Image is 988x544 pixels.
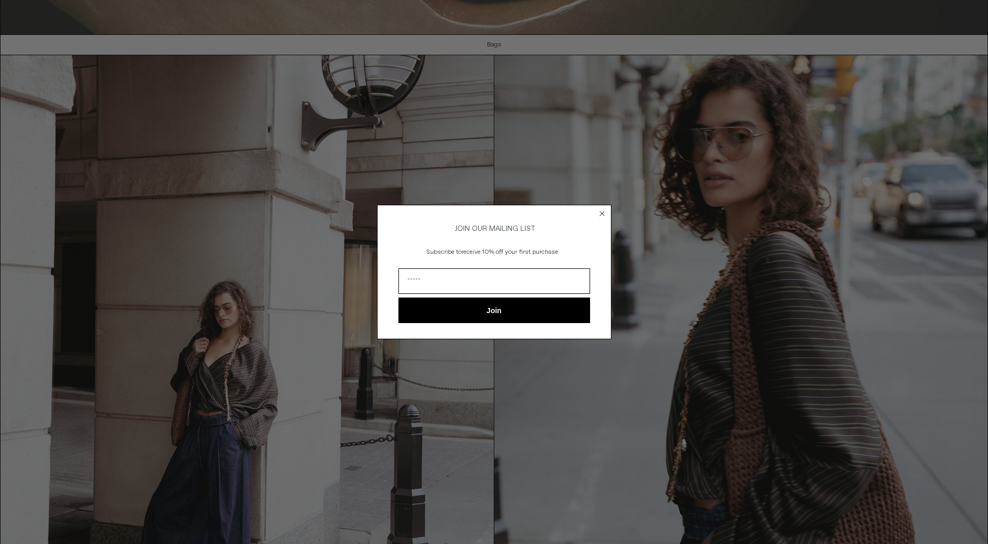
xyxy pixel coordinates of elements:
[398,298,590,323] button: Join
[461,248,558,256] span: receive 10% off your first purchase
[398,268,590,294] input: Email
[427,248,461,256] span: Subscribe to
[453,224,535,233] span: JOIN OUR MAILING LIST
[597,208,607,219] button: Close dialog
